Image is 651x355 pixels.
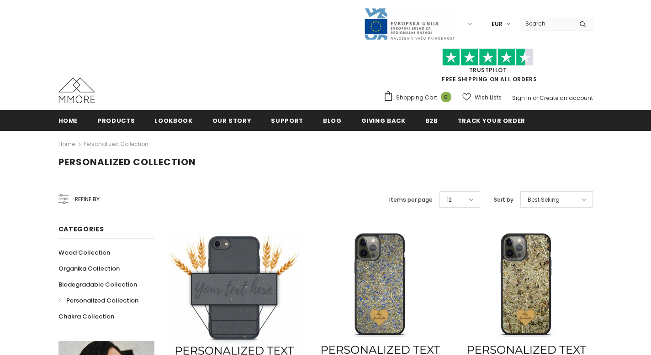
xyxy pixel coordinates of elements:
[84,140,148,148] a: Personalized Collection
[58,280,137,289] span: Biodegradable Collection
[58,224,104,234] span: Categories
[458,116,525,125] span: Track your order
[447,195,452,204] span: 12
[364,20,455,27] a: Javni Razpis
[383,91,456,104] a: Shopping Cart 0
[58,110,78,131] a: Home
[58,277,137,292] a: Biodegradable Collection
[383,52,593,83] span: FREE SHIPPING ON ALL ORDERS
[58,116,78,125] span: Home
[528,195,560,204] span: Best Selling
[442,48,534,66] img: Trust Pilot Stars
[58,78,95,103] img: MMORE Cases
[323,116,342,125] span: Blog
[154,116,192,125] span: Lookbook
[492,20,503,29] span: EUR
[154,110,192,131] a: Lookbook
[425,110,438,131] a: B2B
[58,312,114,321] span: Chakra Collection
[441,92,451,102] span: 0
[58,248,110,257] span: Wood Collection
[469,66,507,74] a: Trustpilot
[58,292,138,308] a: Personalized Collection
[512,94,531,102] a: Sign In
[97,110,135,131] a: Products
[389,195,433,204] label: Items per page
[364,7,455,41] img: Javni Razpis
[58,245,110,261] a: Wood Collection
[212,116,252,125] span: Our Story
[425,116,438,125] span: B2B
[271,110,303,131] a: support
[58,261,120,277] a: Organika Collection
[475,93,502,102] span: Wish Lists
[458,110,525,131] a: Track your order
[66,296,138,305] span: Personalized Collection
[323,110,342,131] a: Blog
[97,116,135,125] span: Products
[540,94,593,102] a: Create an account
[271,116,303,125] span: support
[212,110,252,131] a: Our Story
[533,94,538,102] span: or
[396,93,437,102] span: Shopping Cart
[361,116,406,125] span: Giving back
[361,110,406,131] a: Giving back
[58,156,196,168] span: Personalized Collection
[462,89,502,105] a: Wish Lists
[75,194,100,204] span: Refine by
[520,17,572,30] input: Search Site
[58,139,75,150] a: Home
[58,264,120,273] span: Organika Collection
[494,195,513,204] label: Sort by
[58,308,114,324] a: Chakra Collection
